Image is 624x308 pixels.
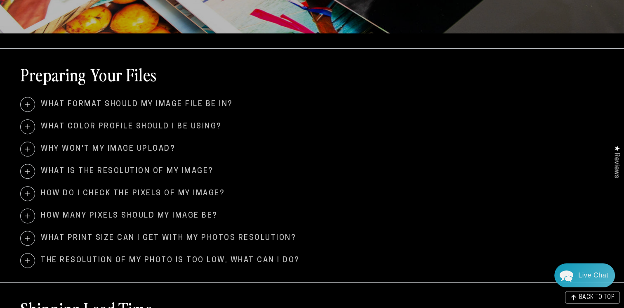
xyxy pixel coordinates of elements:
[21,64,157,85] h2: Preparing Your Files
[21,142,603,156] summary: Why won't my image upload?
[21,120,603,134] summary: What color profile should I be using?
[21,164,603,178] summary: What is the resolution of my image?
[21,97,603,111] summary: What format should my image file be in?
[21,254,603,268] summary: The resolution of my photo is too low, what can I do?
[21,187,603,201] summary: How do I check the pixels of my image?
[578,263,608,287] div: Contact Us Directly
[608,139,624,185] div: Click to open Judge.me floating reviews tab
[21,209,603,223] summary: How many pixels should my image be?
[554,263,615,287] div: Chat widget toggle
[579,295,615,301] span: BACK TO TOP
[21,231,603,245] summary: What print size can I get with my photos resolution?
